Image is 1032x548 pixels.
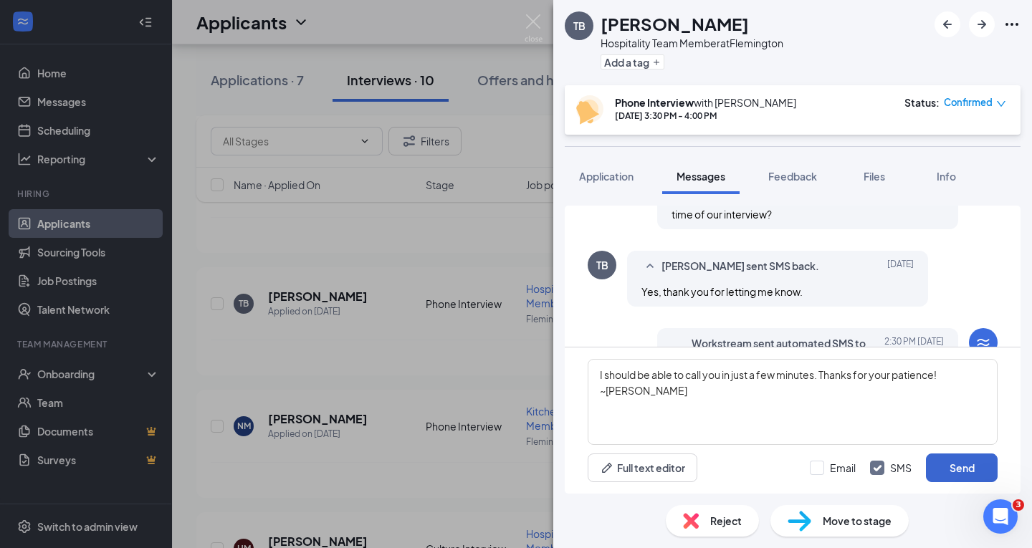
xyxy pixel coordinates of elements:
[615,96,694,109] b: Phone Interview
[615,110,796,122] div: [DATE] 3:30 PM - 4:00 PM
[641,285,803,298] span: Yes, thank you for letting me know.
[615,95,796,110] div: with [PERSON_NAME]
[887,258,914,275] span: [DATE]
[601,36,783,50] div: Hospitality Team Member at Flemington
[926,453,998,482] button: Send
[573,19,586,33] div: TB
[601,54,664,69] button: PlusAdd a tag
[1003,16,1021,33] svg: Ellipses
[935,11,960,37] button: ArrowLeftNew
[661,258,819,275] span: [PERSON_NAME] sent SMS back.
[677,170,725,183] span: Messages
[601,11,749,36] h1: [PERSON_NAME]
[1013,499,1024,511] span: 3
[692,335,879,367] span: Workstream sent automated SMS to [PERSON_NAME].
[983,499,1018,534] iframe: Intercom live chat
[596,258,608,272] div: TB
[939,16,956,33] svg: ArrowLeftNew
[944,95,993,110] span: Confirmed
[904,95,940,110] div: Status :
[768,170,817,183] span: Feedback
[973,16,990,33] svg: ArrowRight
[710,513,742,529] span: Reject
[975,334,992,351] svg: WorkstreamLogo
[937,170,956,183] span: Info
[588,359,998,445] textarea: I should be able to call you in just a few minutes. Thanks for your patience! ~[PERSON_NAME]
[652,58,661,67] svg: Plus
[672,342,689,360] svg: SmallChevronDown
[600,461,614,475] svg: Pen
[579,170,634,183] span: Application
[996,99,1006,109] span: down
[884,335,944,367] span: [DATE] 2:30 PM
[969,11,995,37] button: ArrowRight
[641,258,659,275] svg: SmallChevronUp
[588,453,697,482] button: Full text editorPen
[823,513,892,529] span: Move to stage
[864,170,885,183] span: Files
